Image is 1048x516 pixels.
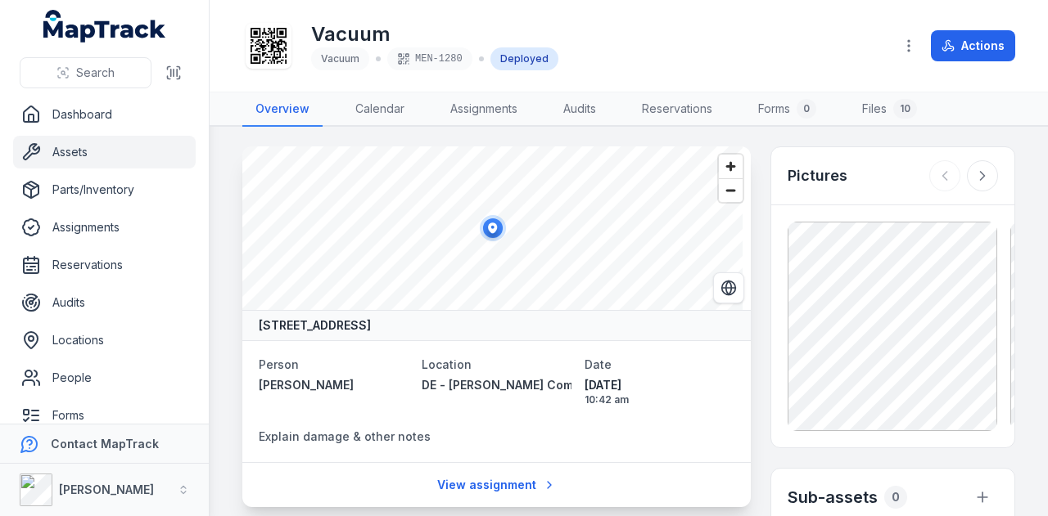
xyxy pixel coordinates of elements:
[13,361,196,394] a: People
[788,164,847,187] h3: Pictures
[585,357,612,371] span: Date
[550,92,609,127] a: Audits
[585,393,734,406] span: 10:42 am
[259,357,299,371] span: Person
[13,249,196,281] a: Reservations
[490,47,558,70] div: Deployed
[13,98,196,131] a: Dashboard
[713,272,744,303] button: Switch to Satellite View
[43,10,166,43] a: MapTrack
[13,399,196,432] a: Forms
[788,486,878,509] h2: Sub-assets
[13,136,196,168] a: Assets
[437,92,531,127] a: Assignments
[629,92,725,127] a: Reservations
[719,178,743,202] button: Zoom out
[20,57,151,88] button: Search
[585,377,734,393] span: [DATE]
[745,92,829,127] a: Forms0
[259,377,409,393] a: [PERSON_NAME]
[13,324,196,357] a: Locations
[849,92,930,127] a: Files10
[422,357,472,371] span: Location
[242,92,323,127] a: Overview
[931,30,1015,61] button: Actions
[51,437,159,451] strong: Contact MapTrack
[76,65,115,81] span: Search
[259,429,431,443] span: Explain damage & other notes
[422,378,818,392] span: DE - [PERSON_NAME] Community PS - [PERSON_NAME]-bek - 89049
[797,99,816,119] div: 0
[242,146,743,310] canvas: Map
[422,377,571,393] a: DE - [PERSON_NAME] Community PS - [PERSON_NAME]-bek - 89049
[342,92,418,127] a: Calendar
[387,47,472,70] div: MEN-1280
[427,469,567,500] a: View assignment
[13,286,196,319] a: Audits
[311,21,558,47] h1: Vacuum
[321,52,359,65] span: Vacuum
[585,377,734,406] time: 9/17/2025, 10:42:03 AM
[259,317,371,334] strong: [STREET_ADDRESS]
[13,211,196,244] a: Assignments
[13,173,196,206] a: Parts/Inventory
[719,155,743,178] button: Zoom in
[884,486,907,509] div: 0
[893,99,917,119] div: 10
[59,482,154,496] strong: [PERSON_NAME]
